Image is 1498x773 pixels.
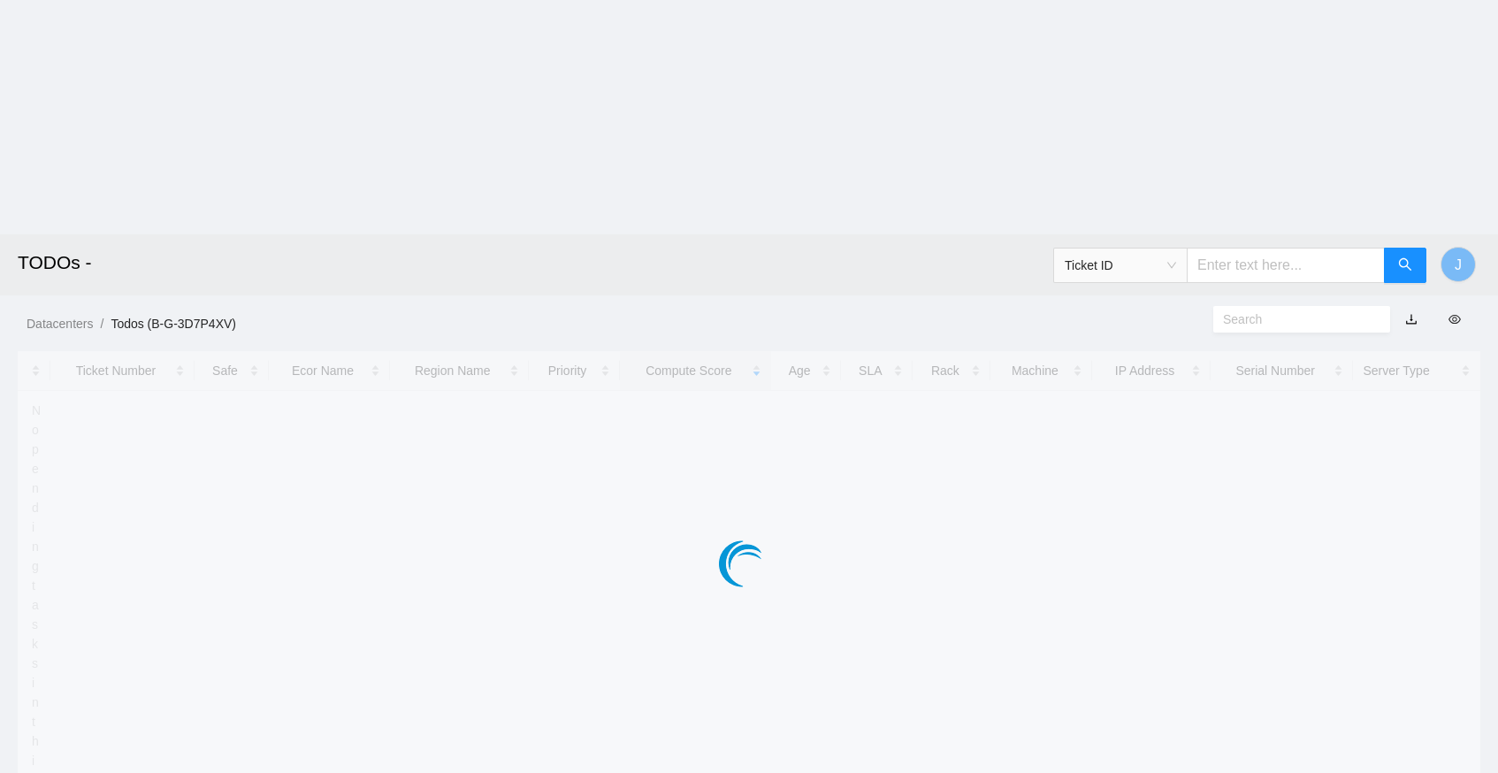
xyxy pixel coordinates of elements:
[1441,247,1476,282] button: J
[1398,257,1412,274] span: search
[1223,310,1366,329] input: Search
[1065,252,1176,279] span: Ticket ID
[1187,248,1385,283] input: Enter text here...
[1455,254,1462,276] span: J
[27,317,93,331] a: Datacenters
[1448,313,1461,325] span: eye
[111,317,236,331] a: Todos (B-G-3D7P4XV)
[100,317,103,331] span: /
[1392,305,1431,333] button: download
[1384,248,1426,283] button: search
[18,234,1042,291] h2: TODOs -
